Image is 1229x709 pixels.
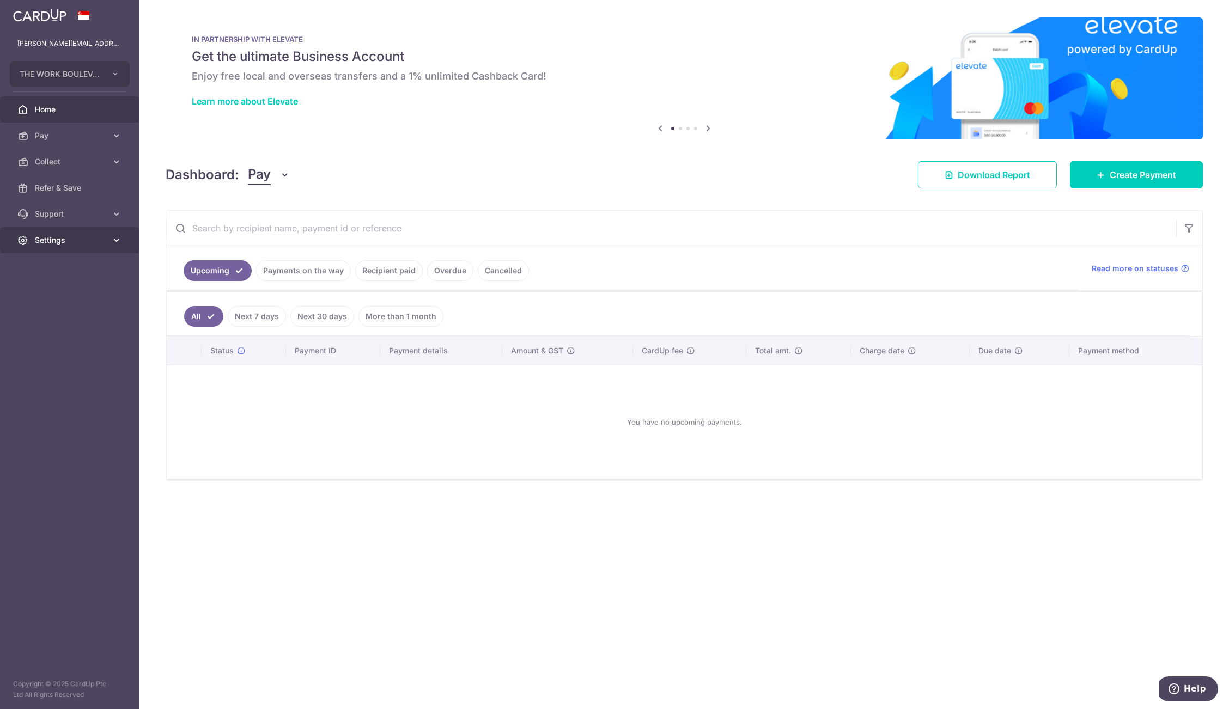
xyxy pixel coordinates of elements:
span: Pay [248,164,271,185]
a: All [184,306,223,327]
span: Read more on statuses [1092,263,1178,274]
span: Due date [978,345,1011,356]
div: You have no upcoming payments. [180,374,1189,470]
span: Create Payment [1110,168,1176,181]
th: Payment method [1069,337,1202,365]
span: Refer & Save [35,182,107,193]
a: Cancelled [478,260,529,281]
span: Pay [35,130,107,141]
input: Search by recipient name, payment id or reference [166,211,1176,246]
span: Support [35,209,107,219]
span: Settings [35,235,107,246]
img: Renovation banner [166,17,1203,139]
span: THE WORK BOULEVARD PTE. LTD. [20,69,100,80]
a: Learn more about Elevate [192,96,298,107]
h5: Get the ultimate Business Account [192,48,1177,65]
span: CardUp fee [642,345,683,356]
h6: Enjoy free local and overseas transfers and a 1% unlimited Cashback Card! [192,70,1177,83]
a: Next 7 days [228,306,286,327]
th: Payment details [380,337,502,365]
span: Collect [35,156,107,167]
a: Create Payment [1070,161,1203,188]
span: Download Report [958,168,1030,181]
span: Charge date [860,345,904,356]
a: Recipient paid [355,260,423,281]
button: THE WORK BOULEVARD PTE. LTD. [10,61,130,87]
h4: Dashboard: [166,165,239,185]
span: Total amt. [755,345,791,356]
a: Payments on the way [256,260,351,281]
a: Next 30 days [290,306,354,327]
p: [PERSON_NAME][EMAIL_ADDRESS][PERSON_NAME][DOMAIN_NAME] [17,38,122,49]
img: CardUp [13,9,66,22]
a: More than 1 month [358,306,443,327]
span: Amount & GST [511,345,563,356]
a: Upcoming [184,260,252,281]
a: Download Report [918,161,1057,188]
p: IN PARTNERSHIP WITH ELEVATE [192,35,1177,44]
span: Home [35,104,107,115]
span: Status [210,345,234,356]
iframe: Opens a widget where you can find more information [1159,676,1218,704]
th: Payment ID [286,337,380,365]
button: Pay [248,164,290,185]
a: Read more on statuses [1092,263,1189,274]
a: Overdue [427,260,473,281]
